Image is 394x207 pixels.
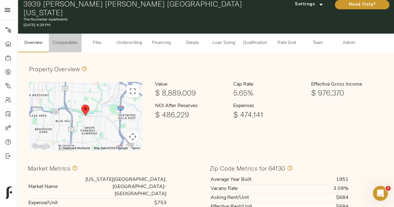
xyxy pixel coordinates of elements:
[337,39,361,47] span: Admin
[386,186,391,191] span: 1
[28,175,62,198] th: Market Name
[150,39,173,47] span: Financing
[233,102,306,110] h6: Expenses
[155,81,228,89] h6: Value
[373,186,388,201] iframe: Intercom live chat
[210,165,285,172] h3: Zip Code Metrics for 64130
[212,39,235,47] span: Loan Sizing
[311,88,384,97] h1: $ 976,370
[275,39,298,47] span: Rate Grid
[302,184,349,193] td: 3.09%
[155,102,228,110] h6: NOI After Reserves
[29,65,80,73] h3: Property Overview
[94,146,128,150] span: Map data ©2025 Google
[285,164,293,172] svg: Values in this section only include information specific to the 64130 zip code
[116,39,142,47] span: Underwriting
[210,184,302,193] th: Vacany Rate
[70,164,78,172] svg: Values in this section comprise all zip codes within the Kansas City, MO-KS market
[131,146,140,150] a: Terms (opens in new tab)
[6,186,12,199] img: logo
[79,102,92,119] div: Subject Propery
[23,17,267,22] p: The Rochester Apartments
[292,1,326,8] span: Settings
[155,110,228,119] h1: $ 486,229
[306,39,330,47] span: Team
[28,165,70,172] h3: Market Metrics
[126,130,139,143] button: Map camera controls
[302,193,349,202] td: $684
[23,22,267,28] p: [DATE] 4:29 PM
[155,88,228,97] h1: $ 8,889,009
[210,175,302,184] th: Average Year Built
[63,146,90,150] button: Keyboard shortcuts
[85,39,109,47] span: Files
[31,142,51,150] a: Open this area in Google Maps (opens a new window)
[62,175,167,198] td: [US_STATE][GEOGRAPHIC_DATA], [GEOGRAPHIC_DATA]-[GEOGRAPHIC_DATA]
[210,193,302,202] th: Asking Rent/Unit
[341,1,383,9] span: Need Help?
[233,88,306,97] h1: 5.65%
[243,39,267,47] span: Qualification
[21,39,45,47] span: Overview
[233,110,306,119] h1: $ 474,141
[126,85,139,97] button: Toggle fullscreen view
[31,142,51,150] img: Google
[181,39,204,47] span: Details
[53,39,78,47] span: Comparables
[311,81,384,89] h6: Effective Gross Income
[302,175,349,184] td: 1951
[233,81,306,89] h6: Cap Rate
